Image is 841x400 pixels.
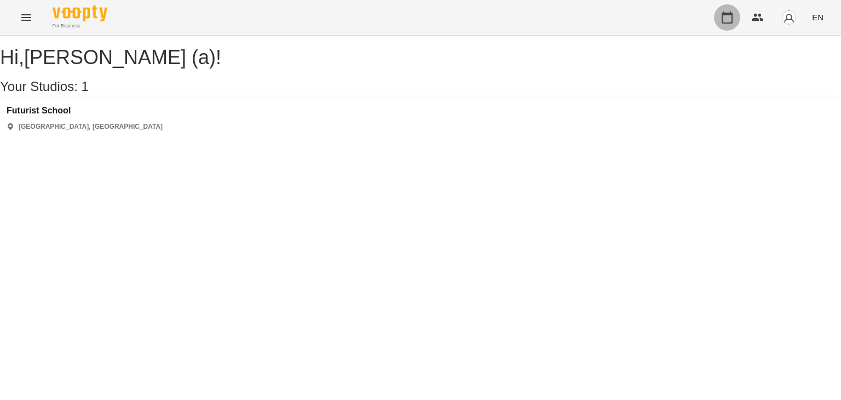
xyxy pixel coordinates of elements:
[7,106,163,116] a: Futurist School
[13,4,39,31] button: Menu
[19,122,163,132] p: [GEOGRAPHIC_DATA], [GEOGRAPHIC_DATA]
[53,5,107,21] img: Voopty Logo
[82,79,89,94] span: 1
[781,10,797,25] img: avatar_s.png
[812,12,823,23] span: EN
[53,22,107,30] span: For Business
[808,7,828,27] button: EN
